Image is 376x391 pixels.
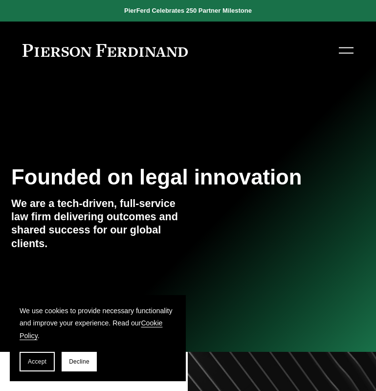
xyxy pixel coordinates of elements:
[28,358,46,365] span: Accept
[11,165,306,189] h1: Founded on legal innovation
[69,358,89,365] span: Decline
[20,352,55,371] button: Accept
[62,352,97,371] button: Decline
[20,319,162,339] a: Cookie Policy
[20,305,176,342] p: We use cookies to provide necessary functionality and improve your experience. Read our .
[11,197,188,251] h4: We are a tech-driven, full-service law firm delivering outcomes and shared success for our global...
[10,295,186,381] section: Cookie banner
